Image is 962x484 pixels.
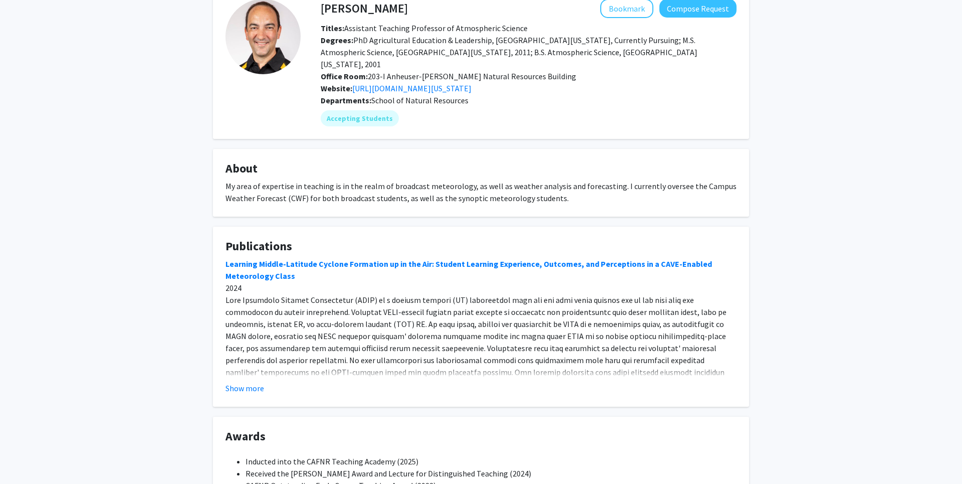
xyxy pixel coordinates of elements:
h4: Awards [225,429,737,444]
h4: About [225,162,737,176]
b: Titles: [321,23,344,33]
span: PhD Agricultural Education & Leadership, [GEOGRAPHIC_DATA][US_STATE], Currently Pursuing; M.S. At... [321,35,697,69]
a: Learning Middle-Latitude Cyclone Formation up in the Air: Student Learning Experience, Outcomes, ... [225,259,712,281]
li: Received the [PERSON_NAME] Award and Lecture for Distinguished Teaching (2024) [246,467,737,479]
b: Departments: [321,95,371,105]
span: School of Natural Resources [371,95,468,105]
div: My area of expertise in teaching is in the realm of broadcast meteorology, as well as weather ana... [225,180,737,204]
a: Opens in a new tab [352,83,471,93]
h4: Publications [225,239,737,254]
mat-chip: Accepting Students [321,110,399,126]
span: 203-I Anheuser-[PERSON_NAME] Natural Resources Building [321,71,576,81]
button: Show more [225,382,264,394]
b: Office Room: [321,71,368,81]
span: Inducted into the CAFNR Teaching Academy (2025) [246,456,418,466]
iframe: Chat [8,439,43,476]
b: Website: [321,83,352,93]
b: Degrees: [321,35,353,45]
span: Assistant Teaching Professor of Atmospheric Science [321,23,528,33]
